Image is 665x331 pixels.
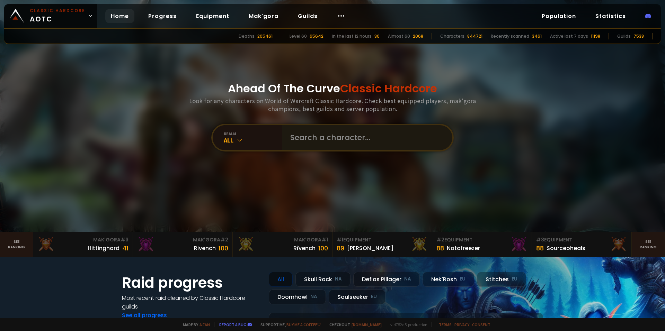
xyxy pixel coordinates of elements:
div: 65642 [310,33,323,39]
div: 100 [219,243,228,253]
span: # 1 [337,236,343,243]
a: Consent [472,322,490,327]
a: Mak'gora [243,9,284,23]
div: Skull Rock [295,272,351,287]
a: #3Equipment88Sourceoheals [532,232,632,257]
div: Doomhowl [269,289,326,304]
div: Notafreezer [447,244,480,252]
span: Made by [179,322,210,327]
a: #2Equipment88Notafreezer [432,232,532,257]
span: AOTC [30,8,85,24]
div: 7538 [633,33,644,39]
div: 41 [122,243,128,253]
span: Classic Hardcore [340,81,437,96]
div: 88 [536,243,544,253]
a: Home [105,9,134,23]
span: # 3 [536,236,544,243]
h3: Look for any characters on World of Warcraft Classic Hardcore. Check best equipped players, mak'g... [186,97,479,113]
span: v. d752d5 - production [386,322,427,327]
div: Deaths [239,33,255,39]
a: Classic HardcoreAOTC [4,4,97,28]
a: [DATE]zgpetri on godDefias Pillager8 /90 [269,313,543,331]
div: 30 [374,33,380,39]
div: Equipment [436,236,527,243]
h4: Most recent raid cleaned by Classic Hardcore guilds [122,294,260,311]
a: Seeranking [632,232,665,257]
span: # 2 [220,236,228,243]
div: 89 [337,243,344,253]
div: Level 60 [290,33,307,39]
a: Privacy [454,322,469,327]
a: Guilds [292,9,323,23]
div: Equipment [536,236,627,243]
a: Statistics [590,9,631,23]
div: Stitches [477,272,526,287]
div: In the last 12 hours [332,33,372,39]
div: All [269,272,293,287]
div: Recently scanned [491,33,529,39]
div: Mak'Gora [37,236,128,243]
small: NA [335,276,342,283]
span: Support me, [256,322,321,327]
a: Equipment [190,9,235,23]
div: 3461 [532,33,542,39]
div: All [224,136,282,144]
span: # 3 [121,236,128,243]
small: EU [460,276,465,283]
div: Hittinghard [88,244,119,252]
a: Buy me a coffee [286,322,321,327]
div: realm [224,131,282,136]
div: Mak'Gora [137,236,228,243]
div: 2068 [413,33,423,39]
div: Nek'Rosh [423,272,474,287]
small: EU [371,293,377,300]
h1: Ahead Of The Curve [228,80,437,97]
a: See all progress [122,311,167,319]
div: Almost 60 [388,33,410,39]
a: [DOMAIN_NAME] [352,322,382,327]
small: NA [310,293,317,300]
a: Terms [439,322,452,327]
a: Report a bug [219,322,246,327]
div: Sourceoheals [547,244,585,252]
div: 205461 [257,33,273,39]
div: Rîvench [293,244,316,252]
h1: Raid progress [122,272,260,294]
a: a fan [199,322,210,327]
small: NA [404,276,411,283]
div: Rivench [194,244,216,252]
div: Equipment [337,236,428,243]
div: Mak'Gora [237,236,328,243]
a: Population [536,9,582,23]
span: Checkout [325,322,382,327]
div: Characters [440,33,464,39]
div: 100 [318,243,328,253]
div: Defias Pillager [353,272,420,287]
a: Progress [143,9,182,23]
div: 88 [436,243,444,253]
a: Mak'Gora#3Hittinghard41 [33,232,133,257]
input: Search a character... [286,125,444,150]
div: Active last 7 days [550,33,588,39]
div: Guilds [617,33,631,39]
a: Mak'Gora#1Rîvench100 [233,232,332,257]
div: Soulseeker [329,289,385,304]
span: # 2 [436,236,444,243]
div: 11198 [591,33,600,39]
small: Classic Hardcore [30,8,85,14]
div: [PERSON_NAME] [347,244,393,252]
a: Mak'Gora#2Rivench100 [133,232,233,257]
a: #1Equipment89[PERSON_NAME] [332,232,432,257]
div: 844721 [467,33,482,39]
small: EU [512,276,517,283]
span: # 1 [321,236,328,243]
